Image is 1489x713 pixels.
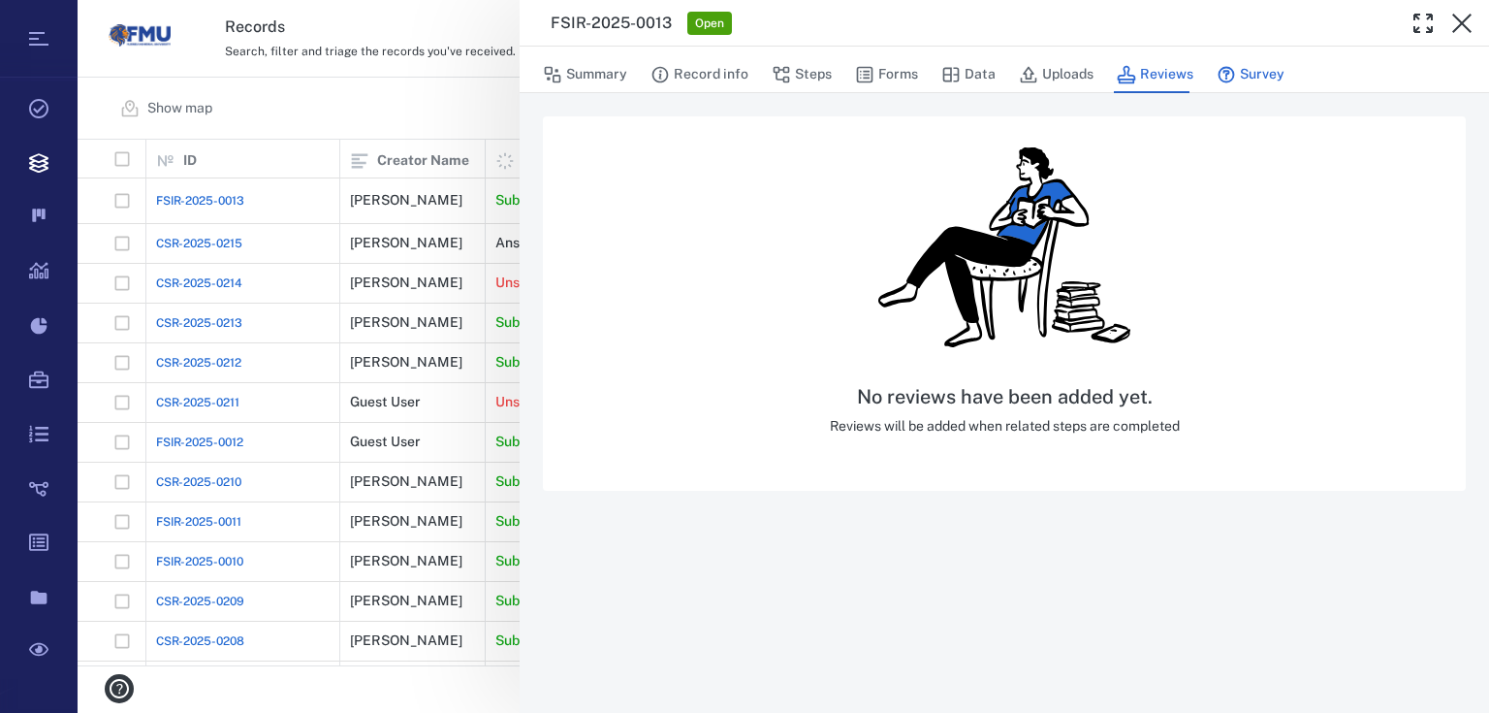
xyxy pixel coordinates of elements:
[772,56,832,93] button: Steps
[1117,56,1193,93] button: Reviews
[1442,4,1481,43] button: Close
[830,385,1180,409] h5: No reviews have been added yet.
[1404,4,1442,43] button: Toggle Fullscreen
[551,12,672,35] h3: FSIR-2025-0013
[941,56,996,93] button: Data
[855,56,918,93] button: Forms
[691,16,728,32] span: Open
[1019,56,1093,93] button: Uploads
[44,14,83,31] span: Help
[543,56,627,93] button: Summary
[830,417,1180,437] p: Reviews will be added when related steps are completed
[1217,56,1284,93] button: Survey
[650,56,748,93] button: Record info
